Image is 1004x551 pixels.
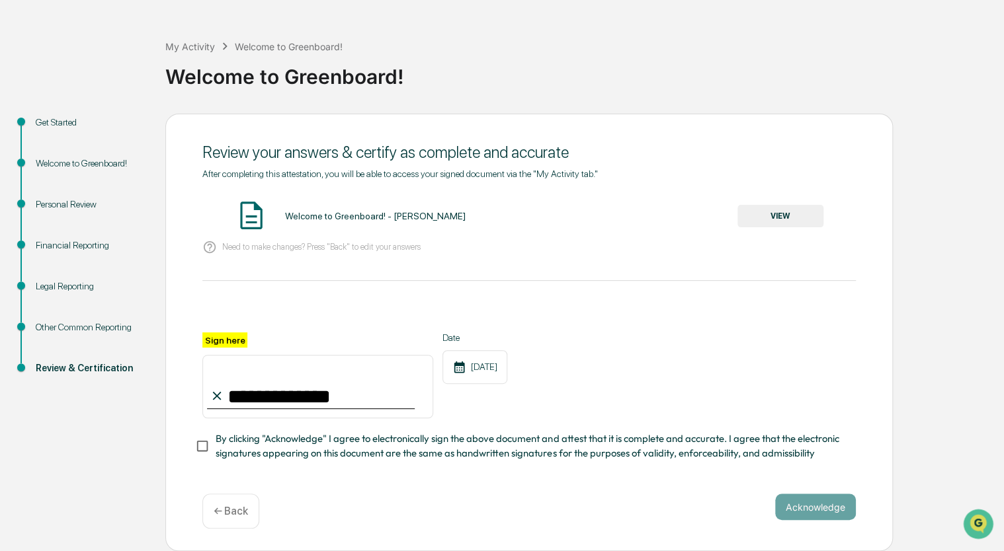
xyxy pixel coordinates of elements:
[165,41,215,52] div: My Activity
[13,193,24,203] div: 🔎
[93,223,160,234] a: Powered byPylon
[202,168,598,179] span: After completing this attestation, you will be able to access your signed document via the "My Ac...
[36,279,144,293] div: Legal Reporting
[216,431,845,461] span: By clicking "Acknowledge" I agree to electronically sign the above document and attest that it is...
[36,116,144,129] div: Get Started
[132,224,160,234] span: Pylon
[165,54,997,89] div: Welcome to Greenboard!
[962,507,997,543] iframe: Open customer support
[109,166,164,180] span: Attestations
[26,192,83,205] span: Data Lookup
[91,161,169,185] a: 🗄️Attestations
[225,105,241,121] button: Start new chat
[202,332,247,348] label: Sign here
[36,361,144,375] div: Review & Certification
[442,332,507,343] label: Date
[26,166,85,180] span: Preclearance
[442,350,507,384] div: [DATE]
[202,143,856,162] div: Review your answers & certify as complete and accurate
[8,186,89,210] a: 🔎Data Lookup
[235,41,343,52] div: Welcome to Greenboard!
[45,101,217,114] div: Start new chat
[36,157,144,170] div: Welcome to Greenboard!
[45,114,167,125] div: We're available if you need us!
[13,28,241,49] p: How can we help?
[36,198,144,211] div: Personal Review
[737,205,823,227] button: VIEW
[13,168,24,178] div: 🖐️
[222,242,421,252] p: Need to make changes? Press "Back" to edit your answers
[214,505,248,517] p: ← Back
[775,494,856,520] button: Acknowledge
[96,168,106,178] div: 🗄️
[13,101,37,125] img: 1746055101610-c473b297-6a78-478c-a979-82029cc54cd1
[8,161,91,185] a: 🖐️Preclearance
[36,320,144,334] div: Other Common Reporting
[36,239,144,252] div: Financial Reporting
[284,211,465,221] div: Welcome to Greenboard! - [PERSON_NAME]
[235,199,268,232] img: Document Icon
